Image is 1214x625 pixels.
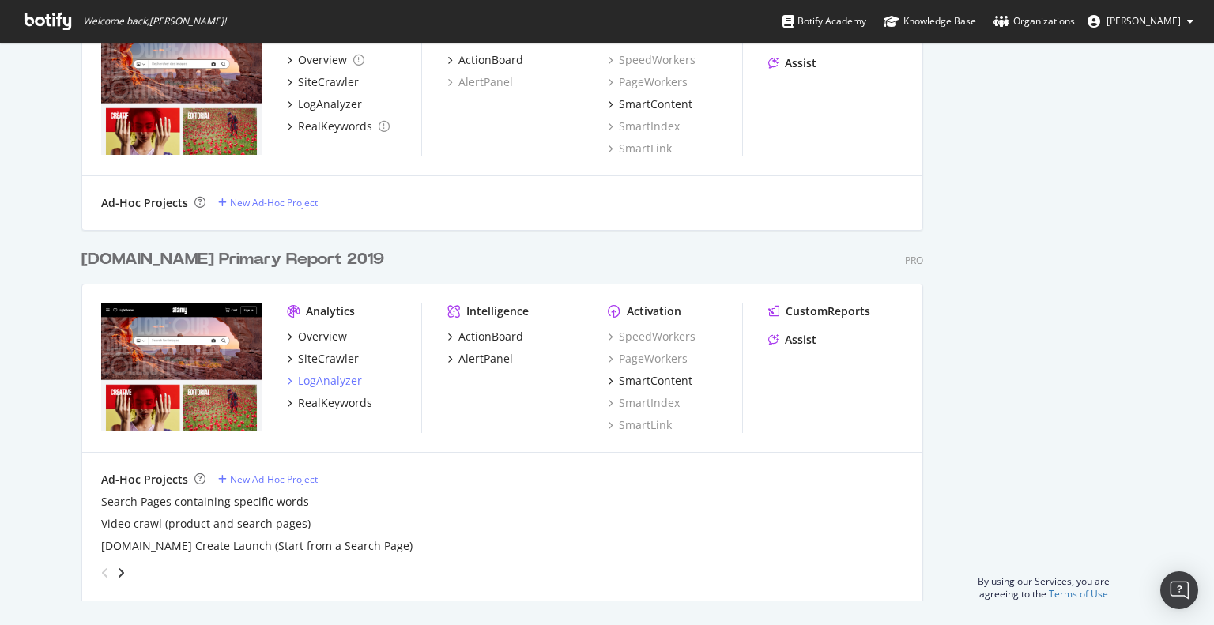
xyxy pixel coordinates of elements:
a: ActionBoard [447,52,523,68]
div: Activation [627,303,681,319]
a: PageWorkers [608,74,688,90]
div: SmartContent [619,373,692,389]
div: AlertPanel [458,351,513,367]
div: Analytics [306,303,355,319]
div: SiteCrawler [298,351,359,367]
a: Assist [768,332,816,348]
div: Ad-Hoc Projects [101,195,188,211]
a: AlertPanel [447,351,513,367]
a: [DOMAIN_NAME] Create Launch (Start from a Search Page) [101,538,413,554]
a: SmartContent [608,373,692,389]
div: angle-left [95,560,115,585]
div: Assist [785,55,816,71]
div: Intelligence [466,303,529,319]
img: alamyimages.fr [101,27,262,155]
div: LogAnalyzer [298,96,362,112]
a: SmartLink [608,417,672,433]
div: Pro [905,254,923,267]
img: alamy.com [101,303,262,431]
a: LogAnalyzer [287,96,362,112]
span: Welcome back, [PERSON_NAME] ! [83,15,226,28]
div: Overview [298,52,347,68]
a: Search Pages containing specific words [101,494,309,510]
div: RealKeywords [298,395,372,411]
a: Video crawl (product and search pages) [101,516,311,532]
div: Assist [785,332,816,348]
a: SmartContent [608,96,692,112]
button: [PERSON_NAME] [1075,9,1206,34]
div: New Ad-Hoc Project [230,473,318,486]
a: AlertPanel [447,74,513,90]
a: SiteCrawler [287,351,359,367]
div: SmartContent [619,96,692,112]
a: Terms of Use [1049,587,1108,601]
div: [DOMAIN_NAME] Primary Report 2019 [81,248,384,271]
div: New Ad-Hoc Project [230,196,318,209]
div: CustomReports [786,303,870,319]
div: RealKeywords [298,119,372,134]
a: Overview [287,52,364,68]
div: Open Intercom Messenger [1160,571,1198,609]
div: Botify Academy [782,13,866,29]
a: SpeedWorkers [608,329,696,345]
a: [DOMAIN_NAME] Primary Report 2019 [81,248,390,271]
div: ActionBoard [458,52,523,68]
div: ActionBoard [458,329,523,345]
a: New Ad-Hoc Project [218,473,318,486]
a: PageWorkers [608,351,688,367]
div: Knowledge Base [884,13,976,29]
a: SmartLink [608,141,672,156]
a: ActionBoard [447,329,523,345]
a: SiteCrawler [287,74,359,90]
div: angle-right [115,565,126,581]
a: SpeedWorkers [608,52,696,68]
div: Ad-Hoc Projects [101,472,188,488]
div: SiteCrawler [298,74,359,90]
a: RealKeywords [287,119,390,134]
div: By using our Services, you are agreeing to the [954,567,1133,601]
div: Organizations [993,13,1075,29]
a: Overview [287,329,347,345]
a: Assist [768,55,816,71]
span: Rini Chandra [1107,14,1181,28]
a: LogAnalyzer [287,373,362,389]
a: SmartIndex [608,119,680,134]
a: SmartIndex [608,395,680,411]
a: CustomReports [768,303,870,319]
div: Overview [298,329,347,345]
a: RealKeywords [287,395,372,411]
a: New Ad-Hoc Project [218,196,318,209]
div: LogAnalyzer [298,373,362,389]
